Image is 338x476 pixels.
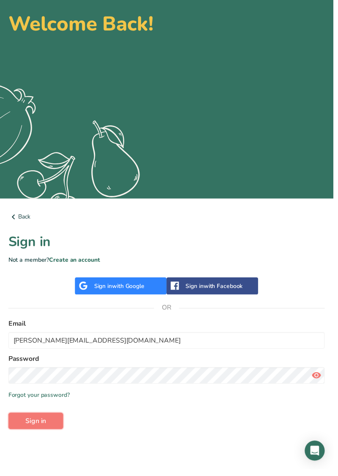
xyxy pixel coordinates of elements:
div: Open Intercom Messenger [309,447,330,468]
label: Email [8,324,330,334]
input: Enter Your Email [8,337,330,354]
button: Sign in [8,419,64,436]
h1: Sign in [8,235,330,256]
span: Sign in [26,422,47,432]
h2: Welcome Back! [8,14,330,34]
a: Back [8,215,330,225]
p: Not a member? [8,259,330,268]
a: Create an account [50,260,101,268]
div: Sign in [95,286,147,295]
span: with Facebook [207,286,246,294]
a: Forgot your password? [8,396,71,405]
label: Password [8,359,330,369]
div: Sign in [188,286,246,295]
span: OR [156,299,182,325]
span: with Google [114,286,147,294]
